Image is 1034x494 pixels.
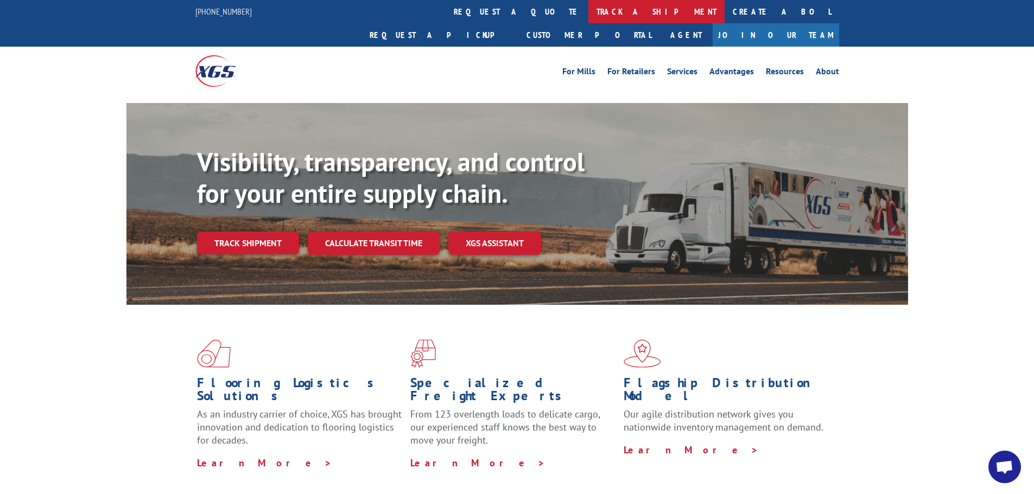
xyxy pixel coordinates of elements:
a: XGS ASSISTANT [448,232,541,255]
a: Calculate transit time [308,232,440,255]
a: About [816,67,839,79]
img: xgs-icon-total-supply-chain-intelligence-red [197,339,231,368]
a: Resources [766,67,804,79]
a: Learn More > [197,457,332,469]
a: Learn More > [410,457,545,469]
h1: Flooring Logistics Solutions [197,376,402,408]
img: xgs-icon-focused-on-flooring-red [410,339,436,368]
h1: Specialized Freight Experts [410,376,616,408]
a: Services [667,67,697,79]
b: Visibility, transparency, and control for your entire supply chain. [197,145,585,210]
a: Customer Portal [518,23,659,47]
a: Request a pickup [361,23,518,47]
a: Advantages [709,67,754,79]
span: Our agile distribution network gives you nationwide inventory management on demand. [624,408,823,433]
a: For Retailers [607,67,655,79]
a: Learn More > [624,444,759,456]
a: For Mills [562,67,595,79]
a: Agent [659,23,713,47]
p: From 123 overlength loads to delicate cargo, our experienced staff knows the best way to move you... [410,408,616,456]
span: As an industry carrier of choice, XGS has brought innovation and dedication to flooring logistics... [197,408,402,446]
h1: Flagship Distribution Model [624,376,829,408]
a: Join Our Team [713,23,839,47]
img: xgs-icon-flagship-distribution-model-red [624,339,661,368]
a: [PHONE_NUMBER] [195,6,252,17]
a: Track shipment [197,232,299,254]
div: Open chat [988,451,1021,483]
